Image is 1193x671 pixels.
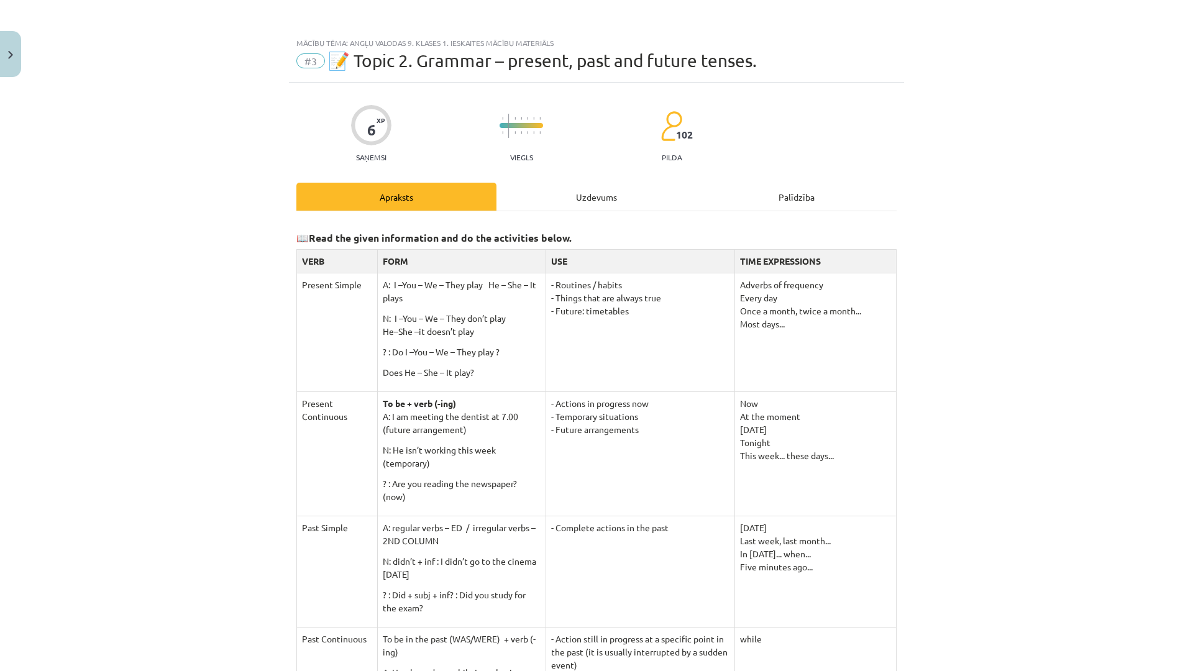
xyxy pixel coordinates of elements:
[508,114,510,138] img: icon-long-line-d9ea69661e0d244f92f715978eff75569469978d946b2353a9bb055b3ed8787d.svg
[527,131,528,134] img: icon-short-line-57e1e144782c952c97e751825c79c345078a6d821885a25fce030b3d8c18986b.svg
[383,345,541,358] p: ? : Do I –You – We – They play ?
[297,391,378,516] td: Present Continuous
[514,131,516,134] img: icon-short-line-57e1e144782c952c97e751825c79c345078a6d821885a25fce030b3d8c18986b.svg
[296,53,325,68] span: #3
[546,273,734,391] td: - Routines / habits - Things that are always true - Future: timetables
[662,153,682,162] p: pilda
[539,117,541,120] img: icon-short-line-57e1e144782c952c97e751825c79c345078a6d821885a25fce030b3d8c18986b.svg
[296,183,496,211] div: Apraksts
[383,477,541,503] p: ? : Are you reading the newspaper? (now)
[383,555,541,581] p: N: didn’t + inf : I didn’t go to the cinema [DATE]
[734,273,896,391] td: Adverbs of frequency Every day Once a month, twice a month... Most days...
[8,51,13,59] img: icon-close-lesson-0947bae3869378f0d4975bcd49f059093ad1ed9edebbc8119c70593378902aed.svg
[383,632,541,659] p: To be in the past (WAS/WERE) + verb (-ing)
[533,131,534,134] img: icon-short-line-57e1e144782c952c97e751825c79c345078a6d821885a25fce030b3d8c18986b.svg
[377,117,385,124] span: XP
[502,117,503,120] img: icon-short-line-57e1e144782c952c97e751825c79c345078a6d821885a25fce030b3d8c18986b.svg
[527,117,528,120] img: icon-short-line-57e1e144782c952c97e751825c79c345078a6d821885a25fce030b3d8c18986b.svg
[297,249,378,273] th: VERB
[514,117,516,120] img: icon-short-line-57e1e144782c952c97e751825c79c345078a6d821885a25fce030b3d8c18986b.svg
[377,249,546,273] th: FORM
[660,111,682,142] img: students-c634bb4e5e11cddfef0936a35e636f08e4e9abd3cc4e673bd6f9a4125e45ecb1.svg
[502,131,503,134] img: icon-short-line-57e1e144782c952c97e751825c79c345078a6d821885a25fce030b3d8c18986b.svg
[546,391,734,516] td: - Actions in progress now - Temporary situations - Future arrangements
[296,222,897,245] h3: 📖
[296,39,897,47] div: Mācību tēma: Angļu valodas 9. klases 1. ieskaites mācību materiāls
[383,521,541,547] p: A: regular verbs – ED / irregular verbs – 2ND COLUMN
[676,129,693,140] span: 102
[383,410,541,436] p: A: I am meeting the dentist at 7.00 (future arrangement)
[546,516,734,627] td: - Complete actions in the past
[309,231,572,244] strong: Read the given information and do the activities below.
[328,50,757,71] span: 📝 Topic 2. Grammar – present, past and future tenses.
[383,366,541,379] p: Does He – She – It play?
[496,183,697,211] div: Uzdevums
[383,444,541,470] p: N: He isn’t working this week (temporary)
[533,117,534,120] img: icon-short-line-57e1e144782c952c97e751825c79c345078a6d821885a25fce030b3d8c18986b.svg
[539,131,541,134] img: icon-short-line-57e1e144782c952c97e751825c79c345078a6d821885a25fce030b3d8c18986b.svg
[697,183,897,211] div: Palīdzība
[734,391,896,516] td: Now At the moment [DATE] Tonight This week... these days...
[383,312,541,338] p: N: I –You – We – They don’t play He–She –it doesn’t play
[734,249,896,273] th: TIME EXPRESSIONS
[383,398,456,409] b: To be + verb (-ing)
[521,117,522,120] img: icon-short-line-57e1e144782c952c97e751825c79c345078a6d821885a25fce030b3d8c18986b.svg
[351,153,391,162] p: Saņemsi
[510,153,533,162] p: Viegls
[297,516,378,627] td: Past Simple
[521,131,522,134] img: icon-short-line-57e1e144782c952c97e751825c79c345078a6d821885a25fce030b3d8c18986b.svg
[367,121,376,139] div: 6
[383,278,541,304] p: A: I –You – We – They play He – She – It plays
[734,516,896,627] td: [DATE] Last week, last month... In [DATE]... when... Five minutes ago...
[383,588,541,614] p: ? : Did + subj + inf? : Did you study for the exam?
[297,273,378,391] td: Present Simple
[546,249,734,273] th: USE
